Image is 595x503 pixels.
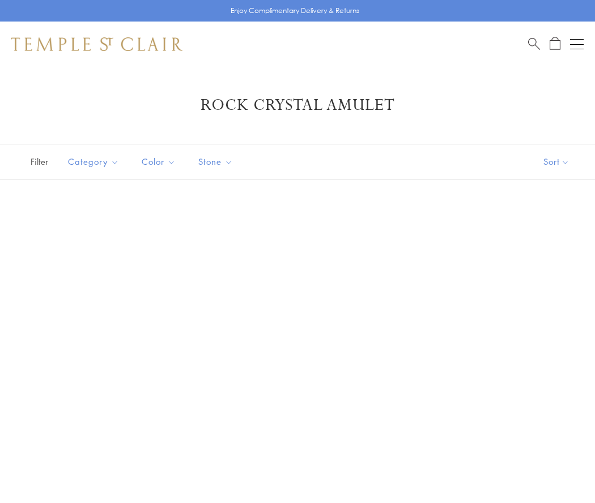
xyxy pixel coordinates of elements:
[62,155,127,169] span: Category
[193,155,241,169] span: Stone
[528,37,540,51] a: Search
[59,149,127,174] button: Category
[550,37,560,51] a: Open Shopping Bag
[231,5,359,16] p: Enjoy Complimentary Delivery & Returns
[518,144,595,179] button: Show sort by
[133,149,184,174] button: Color
[190,149,241,174] button: Stone
[28,95,567,116] h1: Rock Crystal Amulet
[570,37,584,51] button: Open navigation
[11,37,182,51] img: Temple St. Clair
[136,155,184,169] span: Color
